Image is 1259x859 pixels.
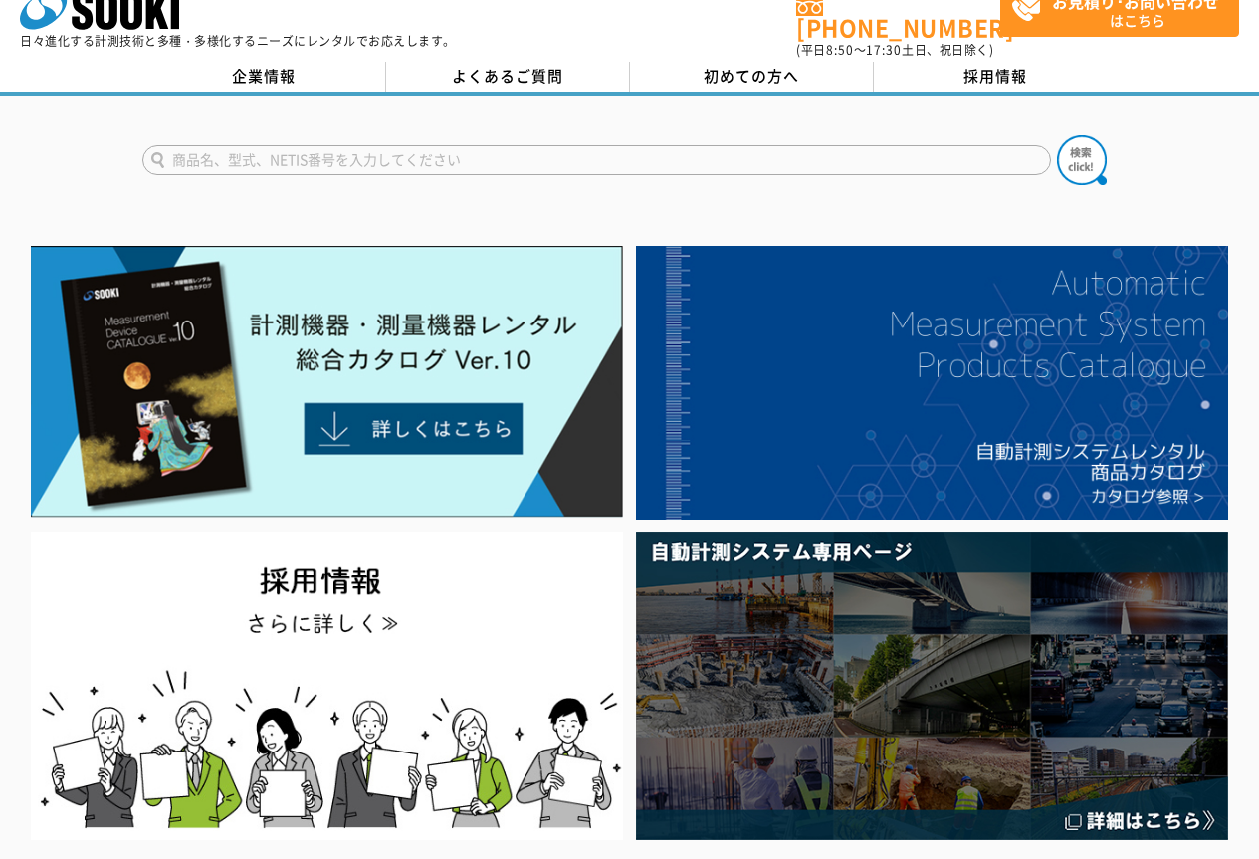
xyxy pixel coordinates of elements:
span: 8:50 [826,41,854,59]
img: 自動計測システム専用ページ [636,532,1228,839]
a: 採用情報 [874,62,1118,92]
img: Catalog Ver10 [31,246,623,518]
img: btn_search.png [1057,135,1107,185]
span: 初めての方へ [704,65,799,87]
span: 17:30 [866,41,902,59]
a: 企業情報 [142,62,386,92]
a: 初めての方へ [630,62,874,92]
img: SOOKI recruit [31,532,623,839]
p: 日々進化する計測技術と多種・多様化するニーズにレンタルでお応えします。 [20,35,456,47]
input: 商品名、型式、NETIS番号を入力してください [142,145,1051,175]
img: 自動計測システムカタログ [636,246,1228,520]
a: よくあるご質問 [386,62,630,92]
span: (平日 ～ 土日、祝日除く) [796,41,993,59]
